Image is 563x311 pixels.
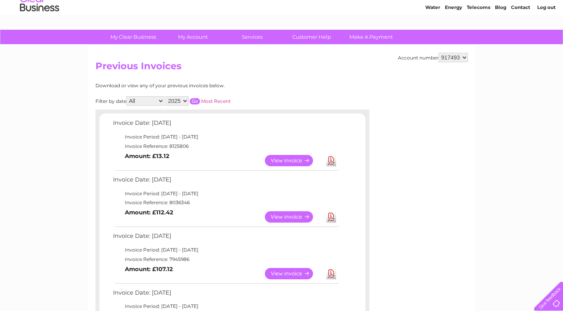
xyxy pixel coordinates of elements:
td: Invoice Period: [DATE] - [DATE] [111,189,340,198]
a: Make A Payment [339,30,403,44]
td: Invoice Period: [DATE] - [DATE] [111,245,340,255]
td: Invoice Period: [DATE] - [DATE] [111,132,340,142]
a: My Clear Business [101,30,165,44]
a: Most Recent [201,98,231,104]
a: Contact [511,33,530,39]
img: logo.png [20,20,59,44]
div: Clear Business is a trading name of Verastar Limited (registered in [GEOGRAPHIC_DATA] No. 3667643... [97,4,467,38]
a: View [265,268,322,279]
td: Invoice Date: [DATE] [111,118,340,132]
div: Download or view any of your previous invoices below. [95,83,301,88]
a: Download [326,268,336,279]
b: Amount: £107.12 [125,266,173,273]
a: Telecoms [467,33,490,39]
b: Amount: £112.42 [125,209,173,216]
td: Invoice Period: [DATE] - [DATE] [111,302,340,311]
a: 0333 014 3131 [416,4,469,14]
a: View [265,211,322,223]
a: View [265,155,322,166]
a: Customer Help [279,30,344,44]
td: Invoice Reference: 8125806 [111,142,340,151]
td: Invoice Reference: 8036346 [111,198,340,207]
a: Water [425,33,440,39]
td: Invoice Reference: 7945986 [111,255,340,264]
a: My Account [160,30,225,44]
h2: Previous Invoices [95,61,468,76]
b: Amount: £13.12 [125,153,169,160]
a: Services [220,30,284,44]
div: Account number [398,53,468,62]
td: Invoice Date: [DATE] [111,174,340,189]
a: Download [326,211,336,223]
td: Invoice Date: [DATE] [111,288,340,302]
a: Download [326,155,336,166]
a: Energy [445,33,462,39]
a: Blog [495,33,506,39]
a: Log out [537,33,556,39]
div: Filter by date [95,96,301,106]
td: Invoice Date: [DATE] [111,231,340,245]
